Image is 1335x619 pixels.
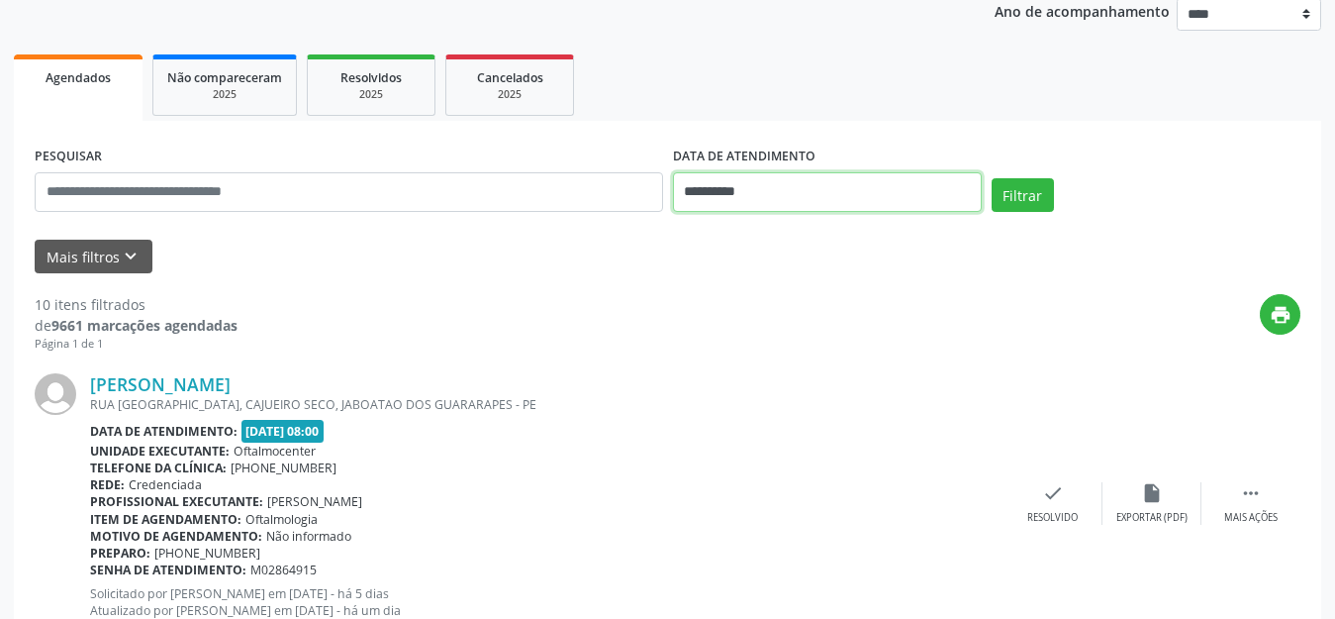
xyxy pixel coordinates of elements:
div: RUA [GEOGRAPHIC_DATA], CAJUEIRO SECO, JABOATAO DOS GUARARAPES - PE [90,396,1003,413]
b: Telefone da clínica: [90,460,227,476]
span: [PERSON_NAME] [267,493,362,510]
span: M02864915 [250,562,317,578]
b: Unidade executante: [90,443,230,460]
b: Profissional executante: [90,493,263,510]
div: 10 itens filtrados [35,294,238,315]
span: Oftalmocenter [234,443,316,460]
div: 2025 [167,87,282,102]
a: [PERSON_NAME] [90,373,231,395]
b: Senha de atendimento: [90,562,246,578]
div: 2025 [322,87,421,102]
i: insert_drive_file [1141,482,1163,504]
span: Não compareceram [167,69,282,86]
p: Solicitado por [PERSON_NAME] em [DATE] - há 5 dias Atualizado por [PERSON_NAME] em [DATE] - há um... [90,585,1003,619]
label: DATA DE ATENDIMENTO [673,142,815,172]
b: Rede: [90,476,125,493]
b: Data de atendimento: [90,423,238,440]
div: Resolvido [1027,511,1078,525]
button: print [1260,294,1300,335]
div: de [35,315,238,336]
button: Mais filtroskeyboard_arrow_down [35,240,152,274]
span: Não informado [266,528,351,545]
span: [DATE] 08:00 [241,420,325,443]
span: Oftalmologia [245,511,318,528]
div: Exportar (PDF) [1116,511,1188,525]
b: Motivo de agendamento: [90,528,262,545]
label: PESQUISAR [35,142,102,172]
span: Resolvidos [340,69,402,86]
i: check [1042,482,1064,504]
i: keyboard_arrow_down [120,246,142,267]
button: Filtrar [992,178,1054,212]
img: img [35,373,76,415]
div: 2025 [460,87,559,102]
b: Preparo: [90,545,150,562]
span: Credenciada [129,476,202,493]
b: Item de agendamento: [90,511,241,528]
span: Agendados [46,69,111,86]
i:  [1240,482,1262,504]
i: print [1270,304,1291,326]
strong: 9661 marcações agendadas [51,316,238,335]
span: [PHONE_NUMBER] [231,460,336,476]
div: Página 1 de 1 [35,336,238,353]
span: Cancelados [477,69,543,86]
span: [PHONE_NUMBER] [154,545,260,562]
div: Mais ações [1224,511,1278,525]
